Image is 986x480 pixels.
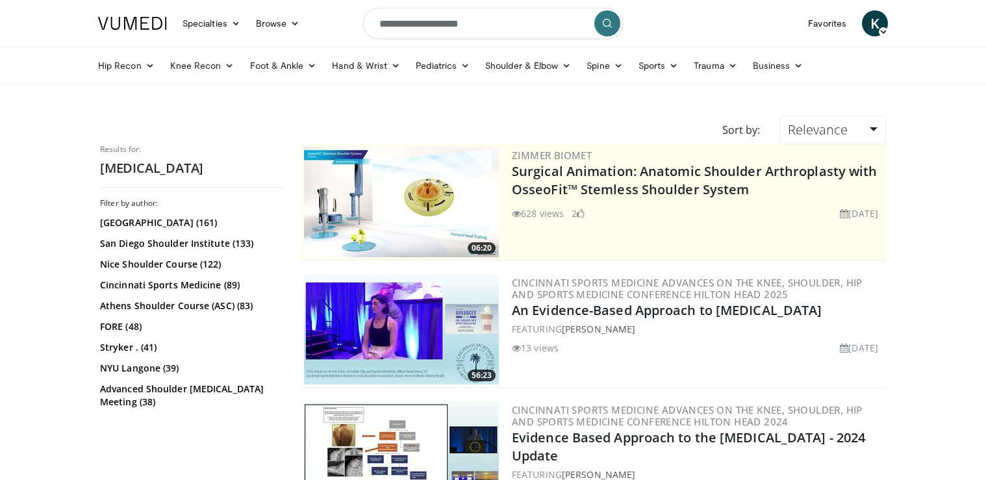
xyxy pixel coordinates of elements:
li: [DATE] [840,341,878,355]
a: [PERSON_NAME] [562,323,635,335]
a: FORE (48) [100,320,279,333]
a: Cincinnati Sports Medicine Advances on the Knee, Shoulder, Hip and Sports Medicine Conference Hil... [512,276,863,301]
a: NYU Langone (39) [100,362,279,375]
a: Spine [579,53,630,79]
input: Search topics, interventions [363,8,623,39]
a: Shoulder & Elbow [477,53,579,79]
a: Athens Shoulder Course (ASC) (83) [100,299,279,312]
a: Cincinnati Sports Medicine (89) [100,279,279,292]
a: Trauma [686,53,745,79]
img: VuMedi Logo [98,17,167,30]
a: Stryker . (41) [100,341,279,354]
a: Favorites [800,10,854,36]
a: San Diego Shoulder Institute (133) [100,237,279,250]
a: Foot & Ankle [242,53,325,79]
li: 13 views [512,341,559,355]
a: Sports [631,53,687,79]
a: Specialties [175,10,248,36]
span: Relevance [788,121,848,138]
img: 84e7f812-2061-4fff-86f6-cdff29f66ef4.300x170_q85_crop-smart_upscale.jpg [304,147,499,257]
a: Nice Shoulder Course (122) [100,258,279,271]
a: Zimmer Biomet [512,149,592,162]
a: [GEOGRAPHIC_DATA] (161) [100,216,279,229]
a: Relevance [779,116,886,144]
p: Results for: [100,144,282,155]
a: Advanced Shoulder [MEDICAL_DATA] Meeting (38) [100,383,279,409]
a: Surgical Animation: Anatomic Shoulder Arthroplasty with OsseoFit™ Stemless Shoulder System [512,162,878,198]
a: Knee Recon [162,53,242,79]
div: FEATURING [512,322,883,336]
a: Pediatrics [408,53,477,79]
a: An Evidence-Based Approach to [MEDICAL_DATA] [512,301,822,319]
a: Evidence Based Approach to the [MEDICAL_DATA] - 2024 Update [512,429,865,464]
li: 2 [572,207,585,220]
span: 56:23 [468,370,496,381]
a: Hand & Wrist [324,53,408,79]
li: [DATE] [840,207,878,220]
a: Business [745,53,811,79]
a: Cincinnati Sports Medicine Advances on the Knee, Shoulder, Hip and Sports Medicine Conference Hil... [512,403,863,428]
li: 628 views [512,207,564,220]
img: f8ef93d7-abd4-4316-a7e5-b82be0bf8cab.300x170_q85_crop-smart_upscale.jpg [304,274,499,385]
span: 06:20 [468,242,496,254]
a: 56:23 [304,274,499,385]
a: 06:20 [304,147,499,257]
a: K [862,10,888,36]
a: Hip Recon [90,53,162,79]
div: Sort by: [713,116,770,144]
h3: Filter by author: [100,198,282,208]
a: Browse [248,10,308,36]
h2: [MEDICAL_DATA] [100,160,282,177]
